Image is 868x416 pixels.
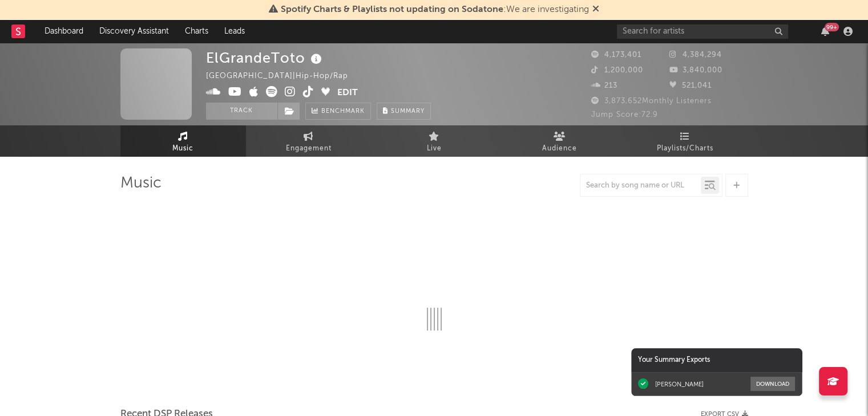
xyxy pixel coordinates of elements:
[206,103,277,120] button: Track
[216,20,253,43] a: Leads
[206,70,361,83] div: [GEOGRAPHIC_DATA] | Hip-Hop/Rap
[372,125,497,157] a: Live
[591,111,658,119] span: Jump Score: 72.9
[669,67,722,74] span: 3,840,000
[591,97,712,105] span: 3,873,652 Monthly Listeners
[591,51,641,59] span: 4,173,401
[281,5,503,14] span: Spotify Charts & Playlists not updating on Sodatone
[286,142,332,156] span: Engagement
[91,20,177,43] a: Discovery Assistant
[120,125,246,157] a: Music
[580,181,701,190] input: Search by song name or URL
[377,103,431,120] button: Summary
[631,348,802,372] div: Your Summary Exports
[617,25,788,39] input: Search for artists
[592,5,599,14] span: Dismiss
[391,108,425,115] span: Summary
[623,125,748,157] a: Playlists/Charts
[321,105,365,119] span: Benchmark
[591,67,643,74] span: 1,200,000
[669,82,712,89] span: 521,041
[172,142,193,156] span: Music
[246,125,372,157] a: Engagement
[669,51,722,59] span: 4,384,294
[337,86,358,100] button: Edit
[825,23,839,31] div: 99 +
[37,20,91,43] a: Dashboard
[427,142,442,156] span: Live
[821,27,829,36] button: 99+
[657,142,713,156] span: Playlists/Charts
[591,82,617,89] span: 213
[305,103,371,120] a: Benchmark
[281,5,589,14] span: : We are investigating
[542,142,577,156] span: Audience
[177,20,216,43] a: Charts
[206,48,325,67] div: ElGrandeToto
[497,125,623,157] a: Audience
[655,380,704,388] div: [PERSON_NAME]
[750,377,795,391] button: Download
